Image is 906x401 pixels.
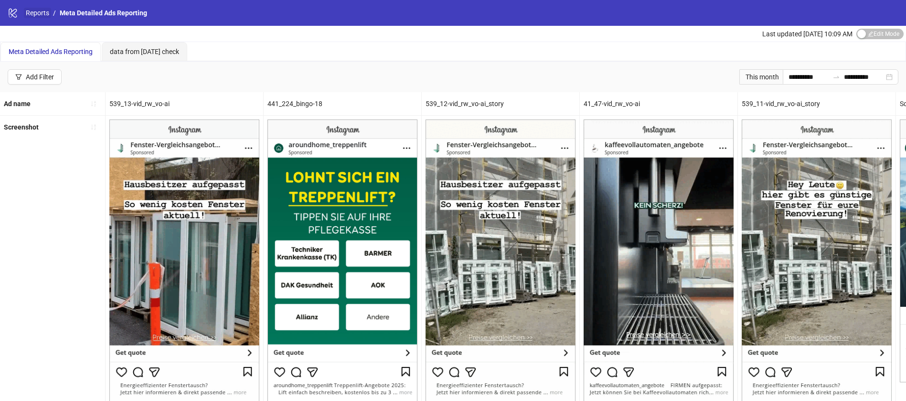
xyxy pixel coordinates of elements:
[106,92,263,115] div: 539_13-vid_rw_vo-ai
[110,48,179,55] span: data from [DATE] check
[580,92,737,115] div: 41_47-vid_rw_vo-ai
[53,8,56,18] li: /
[9,48,93,55] span: Meta Detailed Ads Reporting
[762,30,853,38] span: Last updated [DATE] 10:09 AM
[4,100,31,108] b: Ad name
[739,69,783,85] div: This month
[8,69,62,85] button: Add Filter
[422,92,579,115] div: 539_12-vid_rw_vo-ai_story
[832,73,840,81] span: to
[738,92,895,115] div: 539_11-vid_rw_vo-ai_story
[264,92,421,115] div: 441_224_bingo-18
[832,73,840,81] span: swap-right
[26,73,54,81] div: Add Filter
[4,123,39,131] b: Screenshot
[90,100,97,107] span: sort-ascending
[24,8,51,18] a: Reports
[15,74,22,80] span: filter
[60,9,147,17] span: Meta Detailed Ads Reporting
[90,124,97,130] span: sort-ascending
